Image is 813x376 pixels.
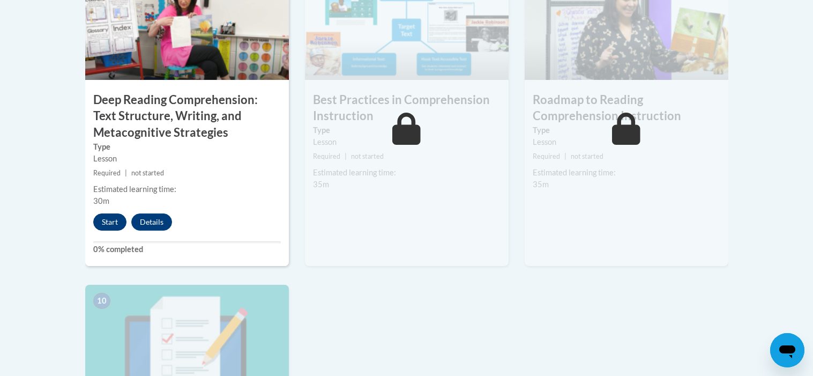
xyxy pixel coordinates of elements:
span: Required [533,152,560,160]
iframe: Button to launch messaging window [770,333,804,367]
div: Estimated learning time: [313,167,501,179]
span: | [125,169,127,177]
div: Estimated learning time: [93,183,281,195]
span: Required [93,169,121,177]
label: Type [313,124,501,136]
button: Start [93,213,126,231]
div: Lesson [533,136,720,148]
div: Lesson [313,136,501,148]
label: 0% completed [93,244,281,255]
span: not started [571,152,603,160]
button: Details [131,213,172,231]
div: Estimated learning time: [533,167,720,179]
h3: Deep Reading Comprehension: Text Structure, Writing, and Metacognitive Strategies [85,92,289,141]
label: Type [533,124,720,136]
span: not started [351,152,384,160]
span: Required [313,152,340,160]
span: 35m [533,180,549,189]
span: | [345,152,347,160]
div: Lesson [93,153,281,165]
span: 35m [313,180,329,189]
span: | [564,152,566,160]
h3: Roadmap to Reading Comprehension Instruction [525,92,728,125]
span: 10 [93,293,110,309]
label: Type [93,141,281,153]
span: not started [131,169,164,177]
span: 30m [93,196,109,205]
h3: Best Practices in Comprehension Instruction [305,92,509,125]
